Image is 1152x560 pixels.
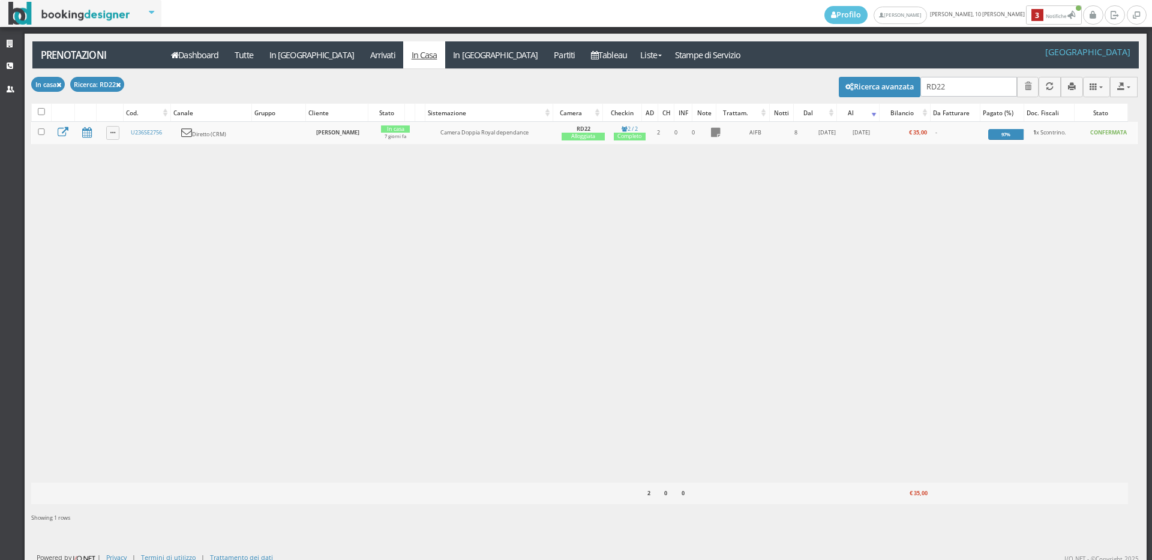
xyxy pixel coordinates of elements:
[880,104,929,121] div: Bilancio
[1033,128,1036,136] b: 1
[31,514,70,522] span: Showing 1 rows
[1045,47,1130,57] h4: [GEOGRAPHIC_DATA]
[824,6,868,24] a: Profilo
[674,104,692,121] div: INF
[809,122,845,144] td: [DATE]
[647,489,650,497] b: 2
[980,104,1024,121] div: Pagato (%)
[839,77,920,97] button: Ricerca avanzata
[1090,128,1127,136] b: CONFERMATA
[124,104,170,121] div: Cod.
[837,104,879,121] div: Al
[650,122,667,144] td: 2
[931,122,984,144] td: -
[1075,104,1127,121] div: Stato
[614,133,646,140] div: Completo
[642,104,658,121] div: AD
[716,104,769,121] div: Trattam.
[261,41,362,68] a: In [GEOGRAPHIC_DATA]
[1039,77,1061,97] button: Aggiorna
[562,133,605,140] div: Alloggiata
[362,41,403,68] a: Arrivati
[316,128,359,136] b: [PERSON_NAME]
[1024,104,1074,121] div: Doc. Fiscali
[306,104,368,121] div: Cliente
[988,129,1024,140] div: 97%
[784,122,809,144] td: 8
[931,104,980,121] div: Da Fatturare
[70,77,125,92] button: Ricerca: RD22
[667,41,749,68] a: Stampe di Servizio
[31,77,65,92] button: In casa
[920,77,1017,97] input: Cerca
[171,104,251,121] div: Canale
[658,104,674,121] div: CH
[684,122,703,144] td: 0
[667,122,684,144] td: 0
[546,41,583,68] a: Partiti
[682,489,685,497] b: 0
[385,133,406,139] small: 7 giorni fa
[874,7,927,24] a: [PERSON_NAME]
[1026,5,1082,25] button: 3Notifiche
[403,41,445,68] a: In Casa
[614,125,646,141] a: 2 / 2Completo
[583,41,635,68] a: Tableau
[664,489,667,497] b: 0
[368,104,404,121] div: Stato
[1110,77,1138,97] button: Export
[845,122,878,144] td: [DATE]
[577,125,590,133] b: RD22
[880,486,930,501] div: € 35,00
[770,104,793,121] div: Notti
[131,128,162,136] a: U236SE2756
[425,104,553,121] div: Sistemazione
[635,41,667,68] a: Liste
[227,41,262,68] a: Tutte
[436,122,557,144] td: Camera Doppia Royal dependance
[381,125,410,133] div: In casa
[728,122,784,144] td: AIFB
[176,122,257,144] td: Diretto (CRM)
[163,41,227,68] a: Dashboard
[824,5,1083,25] span: [PERSON_NAME], 10 [PERSON_NAME]
[553,104,603,121] div: Camera
[8,2,130,25] img: BookingDesigner.com
[32,41,157,68] a: Prenotazioni
[603,104,641,121] div: Checkin
[692,104,715,121] div: Note
[1031,9,1043,22] b: 3
[909,128,927,136] b: € 35,00
[794,104,836,121] div: Dal
[252,104,305,121] div: Gruppo
[1029,122,1081,144] td: x Scontrino.
[445,41,546,68] a: In [GEOGRAPHIC_DATA]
